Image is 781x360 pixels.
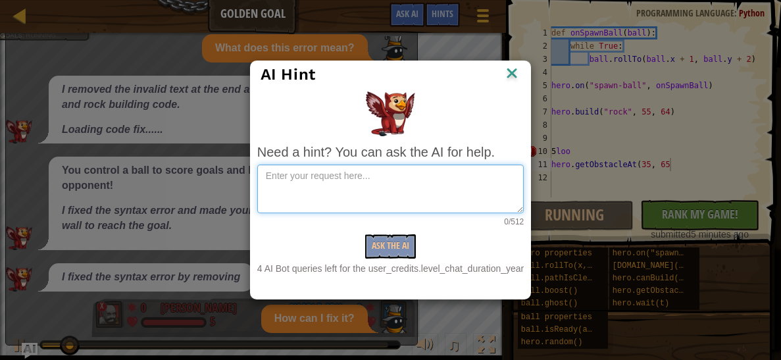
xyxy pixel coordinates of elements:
[503,64,520,84] img: IconClose.svg
[257,143,524,162] div: Need a hint? You can ask the AI for help.
[261,65,316,84] span: AI Hint
[366,91,415,136] img: AI Hint Animal
[257,217,524,228] div: 0/512
[257,262,524,275] div: 4 AI Bot queries left for the user_credits.level_chat_duration_year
